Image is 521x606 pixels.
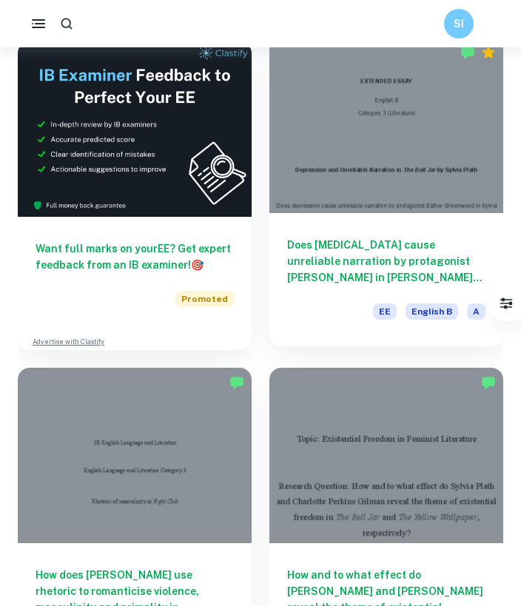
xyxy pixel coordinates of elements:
span: English B [406,303,458,320]
span: A [467,303,485,320]
span: Promoted [175,291,234,307]
h6: Want full marks on your EE ? Get expert feedback from an IB examiner! [36,240,234,273]
button: SI [444,9,474,38]
h6: Does [MEDICAL_DATA] cause unreliable narration by protagonist [PERSON_NAME] in [PERSON_NAME] The ... [287,237,485,286]
img: Thumbnail [18,41,252,217]
span: 🎯 [191,259,204,271]
span: EE [373,303,397,320]
button: Filter [491,289,521,318]
img: Marked [460,45,475,60]
a: Want full marks on yourEE? Get expert feedback from an IB examiner!PromotedAdvertise with Clastify [18,41,252,350]
div: Premium [481,45,496,60]
a: Advertise with Clastify [33,337,104,347]
img: Marked [229,375,244,390]
img: Marked [481,375,496,390]
h6: SI [451,16,468,32]
a: Does [MEDICAL_DATA] cause unreliable narration by protagonist [PERSON_NAME] in [PERSON_NAME] The ... [269,41,503,350]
